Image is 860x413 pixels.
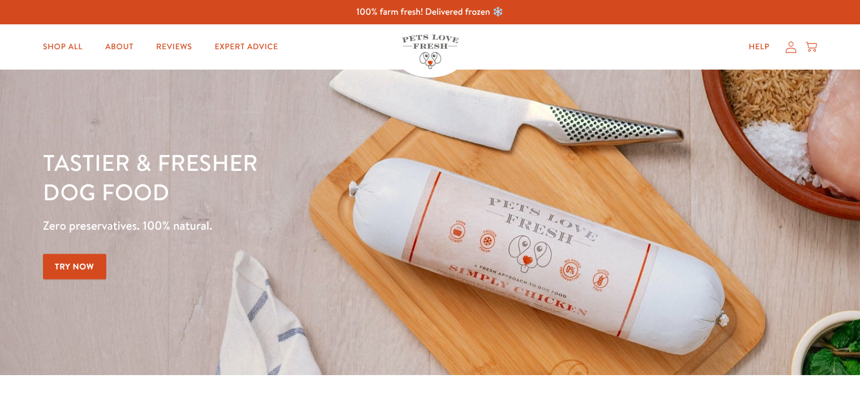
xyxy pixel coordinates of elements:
a: About [96,36,142,58]
p: Zero preservatives. 100% natural. [43,216,559,236]
h1: Tastier & fresher dog food [43,148,559,206]
img: Pets Love Fresh [402,35,459,69]
a: Try Now [43,254,106,279]
a: Shop All [34,36,92,58]
a: Help [740,36,779,58]
a: Reviews [147,36,201,58]
a: Expert Advice [206,36,287,58]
